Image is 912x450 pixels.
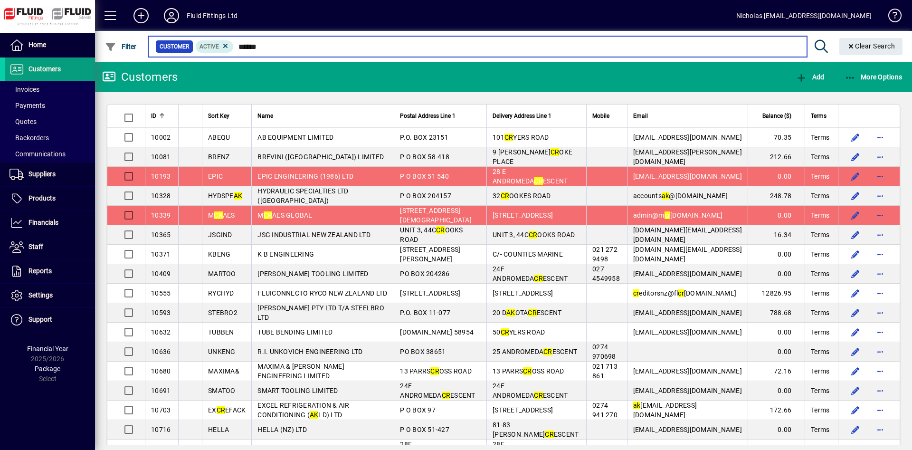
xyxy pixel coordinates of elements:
[493,382,568,399] span: 24F ANDROMEDA ESCENT
[873,149,888,164] button: More options
[748,225,805,245] td: 16.34
[5,259,95,283] a: Reports
[633,387,742,394] span: [EMAIL_ADDRESS][DOMAIN_NAME]
[400,367,472,375] span: 13 PARRS OSS ROAD
[257,111,273,121] span: Name
[839,38,903,55] button: Clear
[208,348,236,355] span: UNKENG
[848,266,863,281] button: Edit
[151,309,171,316] span: 10593
[845,73,902,81] span: More Options
[493,134,549,141] span: 101 YERS ROAD
[28,243,43,250] span: Staff
[400,111,456,121] span: Postal Address Line 1
[28,219,58,226] span: Financials
[848,325,863,340] button: Edit
[5,114,95,130] a: Quotes
[28,316,52,323] span: Support
[400,426,449,433] span: P O BOX 51-427
[151,348,171,355] span: 10636
[633,211,723,219] span: admin@m [DOMAIN_NAME]
[28,291,53,299] span: Settings
[156,7,187,24] button: Profile
[208,309,237,316] span: STEBRO2
[103,38,139,55] button: Filter
[199,43,219,50] span: Active
[633,402,641,409] em: ak
[633,328,742,336] span: [EMAIL_ADDRESS][DOMAIN_NAME]
[873,383,888,398] button: More options
[811,347,829,356] span: Terms
[9,150,66,158] span: Communications
[662,192,669,200] em: ak
[748,401,805,420] td: 172.66
[633,367,742,375] span: [EMAIL_ADDRESS][DOMAIN_NAME]
[848,188,863,203] button: Edit
[534,275,543,282] em: CR
[748,362,805,381] td: 72.16
[762,111,791,121] span: Balance ($)
[5,284,95,307] a: Settings
[310,411,319,419] em: AK
[811,386,829,395] span: Terms
[208,172,223,180] span: EPIC
[208,289,234,297] span: RYCHYD
[400,270,449,278] span: PO BOX 204286
[208,231,232,239] span: JSGIND
[208,387,236,394] span: SMATOO
[848,130,863,145] button: Edit
[28,41,46,48] span: Home
[493,148,572,165] span: 9 [PERSON_NAME] OKE PLACE
[873,286,888,301] button: More options
[28,65,61,73] span: Customers
[848,344,863,359] button: Edit
[257,134,333,141] span: AB EQUIPMENT LIMITED
[873,344,888,359] button: More options
[748,147,805,167] td: 212.66
[881,2,900,33] a: Knowledge Base
[257,211,312,219] span: M AES GLOBAL
[873,188,888,203] button: More options
[748,303,805,323] td: 788.68
[257,402,349,419] span: EXCEL REFRIGERATION & AIR CONDITIONING ( LD) LTD
[493,367,564,375] span: 13 PARRS OSS ROAD
[151,134,171,141] span: 10002
[493,348,577,355] span: 25 ANDROMEDA ESCENT
[5,163,95,186] a: Suppliers
[400,226,463,243] span: UNIT 3, 44C OOKS ROAD
[592,363,617,380] span: 021 713 861
[208,328,234,336] span: TUBBEN
[493,309,561,316] span: 20 D OTA ESCENT
[811,249,829,259] span: Terms
[592,402,617,419] span: 0274 941 270
[400,406,436,414] span: P O BOX 97
[126,7,156,24] button: Add
[5,97,95,114] a: Payments
[754,111,800,121] div: Balance ($)
[208,367,239,375] span: MAXIMA&
[633,192,728,200] span: accounts @[DOMAIN_NAME]
[257,187,348,204] span: HYDRAULIC SPECIALTIES LTD ([GEOGRAPHIC_DATA])
[633,270,742,278] span: [EMAIL_ADDRESS][DOMAIN_NAME]
[665,211,671,219] em: cr
[493,406,553,414] span: [STREET_ADDRESS]
[873,208,888,223] button: More options
[633,226,742,243] span: [DOMAIN_NAME][EMAIL_ADDRESS][DOMAIN_NAME]
[400,207,472,224] span: [STREET_ADDRESS][DEMOGRAPHIC_DATA]
[523,367,532,375] em: CR
[842,68,905,86] button: More Options
[873,130,888,145] button: More options
[493,111,551,121] span: Delivery Address Line 1
[105,43,137,50] span: Filter
[848,383,863,398] button: Edit
[102,69,178,85] div: Customers
[811,133,829,142] span: Terms
[633,148,742,165] span: [EMAIL_ADDRESS][PERSON_NAME][DOMAIN_NAME]
[633,402,697,419] span: [EMAIL_ADDRESS][DOMAIN_NAME]
[234,192,243,200] em: AK
[400,289,460,297] span: [STREET_ADDRESS]
[5,211,95,235] a: Financials
[160,42,189,51] span: Customer
[811,327,829,337] span: Terms
[5,130,95,146] a: Backorders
